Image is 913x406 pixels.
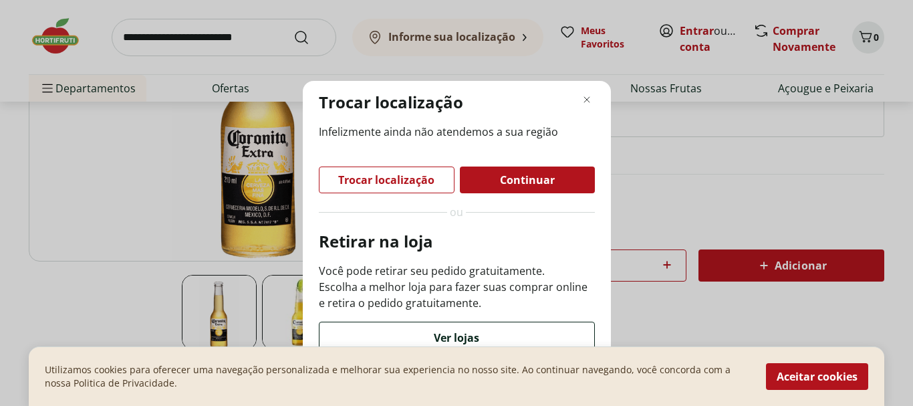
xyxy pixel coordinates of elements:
[319,263,595,311] p: Você pode retirar seu pedido gratuitamente. Escolha a melhor loja para fazer suas comprar online ...
[319,167,454,193] button: Trocar localização
[319,231,595,252] p: Retirar na loja
[303,81,611,370] div: Modal de regionalização
[579,92,595,108] button: Fechar modal de regionalização
[45,363,750,390] p: Utilizamos cookies para oferecer uma navegação personalizada e melhorar sua experiencia no nosso ...
[500,175,555,185] span: Continuar
[766,363,868,390] button: Aceitar cookies
[319,92,463,113] p: Trocar localização
[338,175,434,185] span: Trocar localização
[460,167,595,193] button: Continuar
[450,204,463,220] span: ou
[434,332,479,343] span: Ver lojas
[319,124,595,140] span: Infelizmente ainda não atendemos a sua região
[319,322,595,354] button: Ver lojas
